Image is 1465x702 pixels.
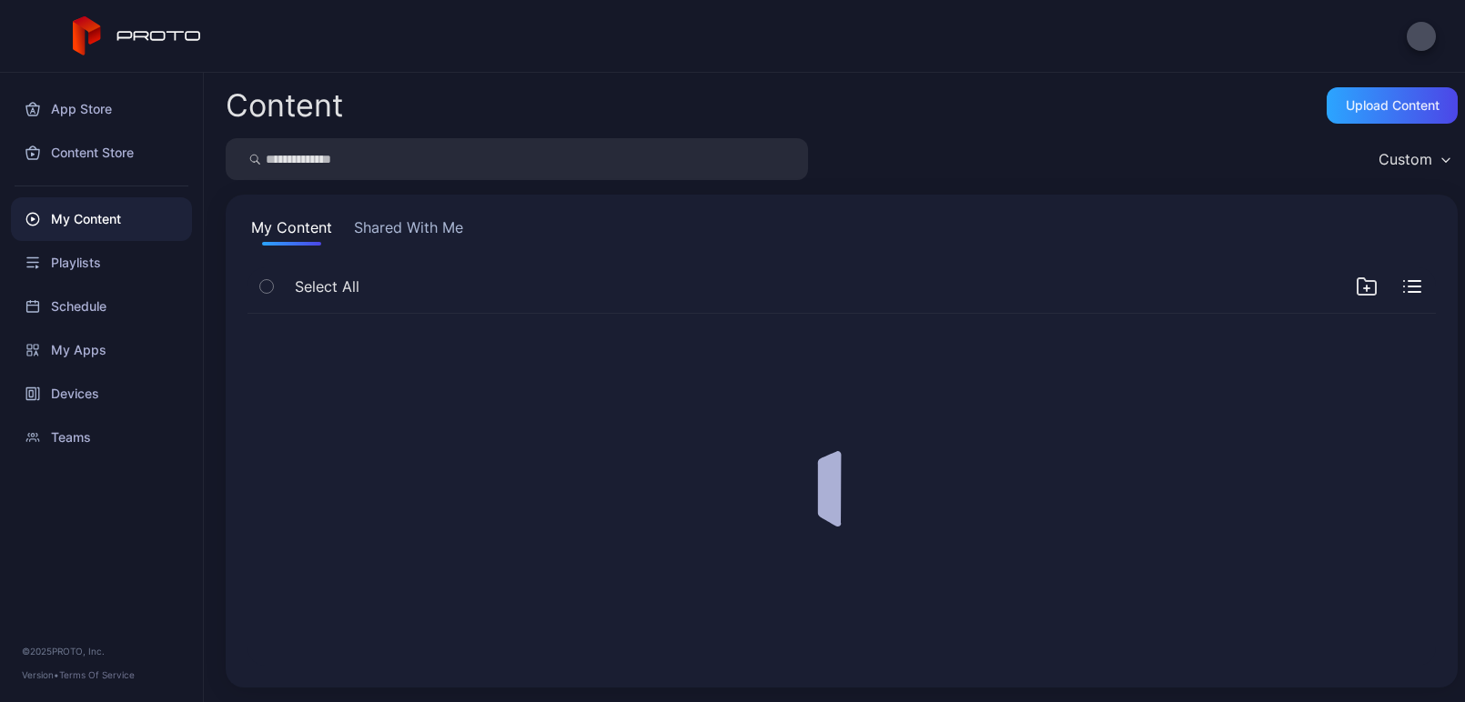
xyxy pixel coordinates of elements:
a: Content Store [11,131,192,175]
a: Schedule [11,285,192,328]
button: Custom [1369,138,1458,180]
div: Content [226,90,343,121]
a: App Store [11,87,192,131]
span: Select All [295,276,359,297]
div: Upload Content [1346,98,1440,113]
span: Version • [22,669,59,680]
a: Terms Of Service [59,669,135,680]
button: Upload Content [1327,87,1458,124]
a: My Content [11,197,192,241]
button: Shared With Me [350,216,467,246]
a: Teams [11,416,192,459]
button: My Content [248,216,336,246]
a: My Apps [11,328,192,372]
div: © 2025 PROTO, Inc. [22,644,181,658]
a: Devices [11,372,192,416]
div: Custom [1379,150,1432,168]
a: Playlists [11,241,192,285]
